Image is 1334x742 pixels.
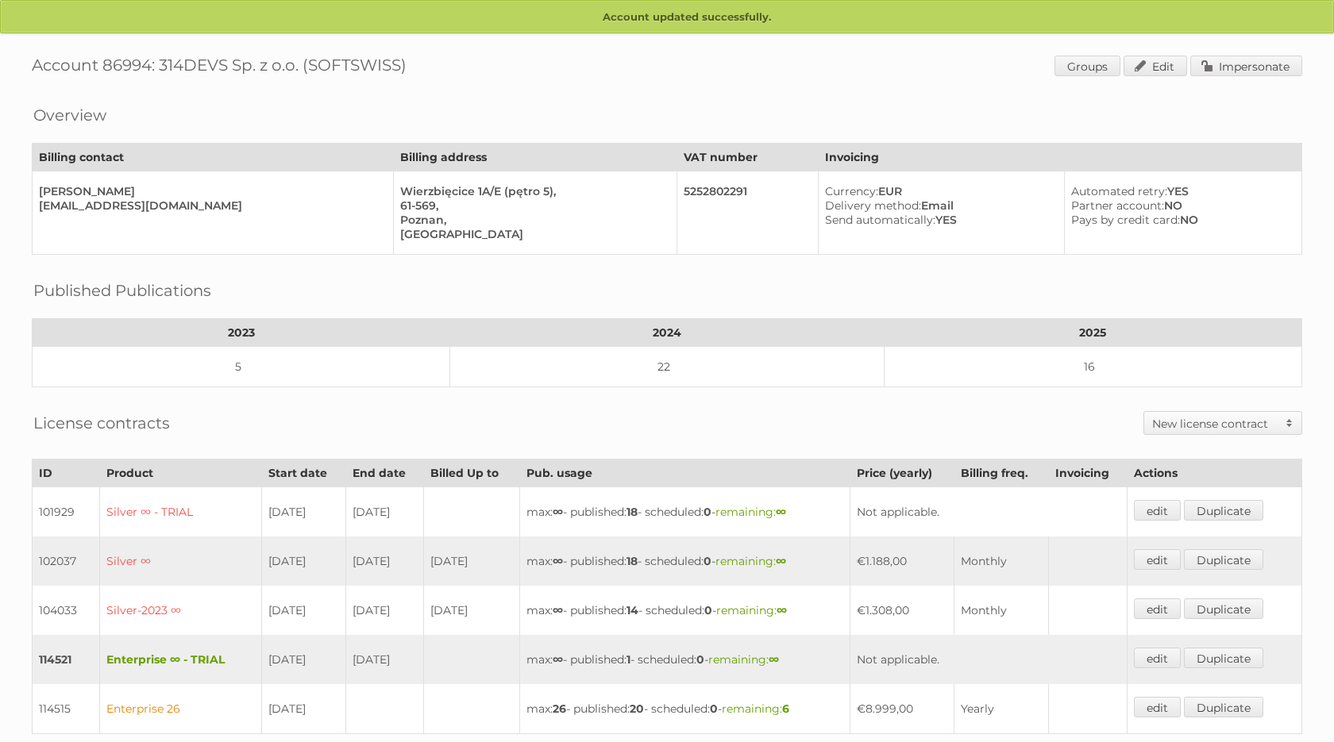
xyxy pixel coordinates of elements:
td: 102037 [33,536,100,586]
td: [DATE] [261,536,345,586]
th: Actions [1128,459,1302,487]
td: max: - published: - scheduled: - [519,487,850,537]
strong: 6 [782,702,789,716]
strong: ∞ [553,603,563,617]
a: Duplicate [1184,500,1263,521]
td: €8.999,00 [850,684,954,734]
div: EUR [825,184,1051,198]
th: Price (yearly) [850,459,954,487]
td: max: - published: - scheduled: - [519,684,850,734]
td: 114515 [33,684,100,734]
strong: ∞ [553,505,563,519]
div: NO [1071,198,1289,213]
a: Duplicate [1184,549,1263,570]
strong: 0 [704,505,711,519]
a: edit [1134,598,1181,619]
th: End date [346,459,424,487]
td: Enterprise 26 [100,684,261,734]
td: 104033 [33,586,100,635]
td: Not applicable. [850,487,1127,537]
strong: 0 [710,702,718,716]
th: Invoicing [819,144,1302,171]
span: remaining: [715,554,786,568]
td: 114521 [33,635,100,684]
span: Automated retry: [1071,184,1167,198]
td: max: - published: - scheduled: - [519,536,850,586]
a: edit [1134,648,1181,668]
td: [DATE] [261,635,345,684]
div: YES [1071,184,1289,198]
td: [DATE] [261,487,345,537]
div: Poznan, [400,213,665,227]
td: Silver-2023 ∞ [100,586,261,635]
strong: 18 [627,554,638,568]
span: Partner account: [1071,198,1164,213]
h2: Overview [33,103,106,127]
strong: ∞ [769,652,779,667]
td: [DATE] [346,635,424,684]
th: Billed Up to [424,459,519,487]
a: edit [1134,500,1181,521]
th: Billing contact [33,144,394,171]
strong: 0 [696,652,704,667]
strong: 0 [704,554,711,568]
a: Groups [1054,56,1120,76]
div: [EMAIL_ADDRESS][DOMAIN_NAME] [39,198,380,213]
a: Impersonate [1190,56,1302,76]
a: Duplicate [1184,598,1263,619]
span: remaining: [716,603,787,617]
h2: Published Publications [33,279,211,302]
td: [DATE] [424,536,519,586]
th: Billing freq. [954,459,1048,487]
td: max: - published: - scheduled: - [519,635,850,684]
strong: ∞ [776,554,786,568]
strong: ∞ [777,603,787,617]
td: 5252802291 [677,171,819,255]
span: remaining: [722,702,789,716]
th: Product [100,459,261,487]
td: 5 [33,347,450,387]
td: 22 [450,347,885,387]
td: [DATE] [346,586,424,635]
strong: 18 [627,505,638,519]
td: Monthly [954,536,1048,586]
td: €1.308,00 [850,586,954,635]
div: [PERSON_NAME] [39,184,380,198]
span: Pays by credit card: [1071,213,1180,227]
th: 2023 [33,319,450,347]
strong: ∞ [553,554,563,568]
td: 101929 [33,487,100,537]
h1: Account 86994: 314DEVS Sp. z o.o. (SOFTSWISS) [32,56,1302,79]
th: ID [33,459,100,487]
a: Edit [1124,56,1187,76]
a: edit [1134,697,1181,717]
td: [DATE] [261,684,345,734]
th: Invoicing [1048,459,1127,487]
strong: 1 [627,652,630,667]
td: max: - published: - scheduled: - [519,586,850,635]
h2: New license contract [1152,416,1278,432]
strong: ∞ [776,505,786,519]
h2: License contracts [33,411,170,435]
td: Silver ∞ - TRIAL [100,487,261,537]
th: 2025 [884,319,1301,347]
td: €1.188,00 [850,536,954,586]
td: Yearly [954,684,1048,734]
td: Enterprise ∞ - TRIAL [100,635,261,684]
div: Wierzbięcice 1A/E (pętro 5), [400,184,665,198]
span: Currency: [825,184,878,198]
th: Start date [261,459,345,487]
div: Email [825,198,1051,213]
td: [DATE] [261,586,345,635]
span: remaining: [708,652,779,667]
a: Duplicate [1184,648,1263,668]
div: YES [825,213,1051,227]
strong: 0 [704,603,712,617]
strong: ∞ [553,652,563,667]
strong: 26 [553,702,566,716]
td: [DATE] [346,536,424,586]
th: Billing address [393,144,677,171]
strong: 20 [630,702,644,716]
div: NO [1071,213,1289,227]
td: Monthly [954,586,1048,635]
